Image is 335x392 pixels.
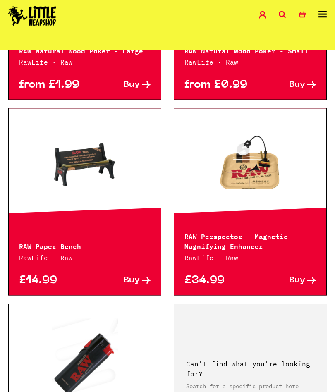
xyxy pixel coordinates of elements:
[124,81,140,89] span: Buy
[19,241,151,251] p: RAW Paper Bench
[184,81,250,89] p: from £0.99
[289,81,305,89] span: Buy
[186,359,314,379] p: Can't find what you're looking for?
[19,276,85,285] p: £14.99
[19,253,151,263] p: RawLife · Raw
[186,382,314,391] p: Search for a specific product here
[124,276,140,285] span: Buy
[19,81,85,89] p: from £1.99
[85,81,151,89] a: Buy
[289,276,305,285] span: Buy
[250,276,316,285] a: Buy
[184,231,316,251] p: RAW Perspector - Magnetic Magnifying Enhancer
[85,276,151,285] a: Buy
[250,81,316,89] a: Buy
[8,6,56,26] img: Little Head Shop Logo
[184,276,250,285] p: £34.99
[19,57,151,67] p: RawLife · Raw
[184,57,316,67] p: RawLife · Raw
[184,253,316,263] p: RawLife · Raw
